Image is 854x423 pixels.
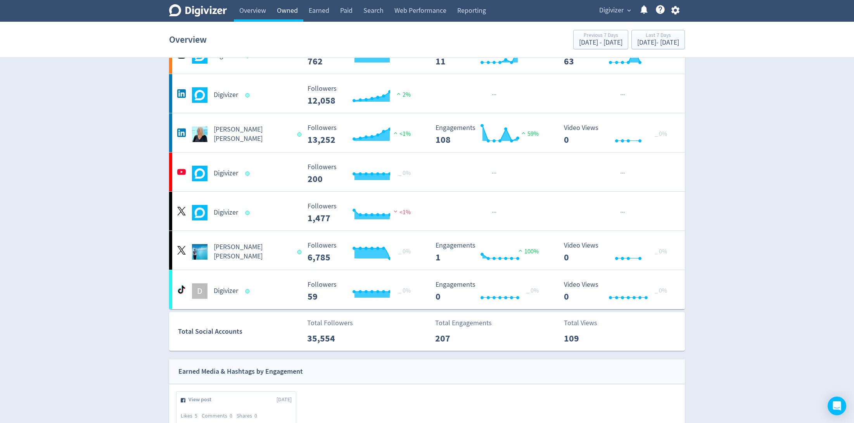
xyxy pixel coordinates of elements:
span: _ 0% [398,169,411,177]
svg: Engagements 108 [432,124,548,145]
p: Total Views [564,318,609,328]
svg: Followers --- [304,242,420,262]
svg: Engagements 0 [432,281,548,302]
span: 100% [517,248,539,255]
span: · [495,208,496,217]
h5: [PERSON_NAME] [PERSON_NAME] [214,125,290,144]
span: <1% [392,208,411,216]
span: · [495,90,496,100]
svg: Video Views 0 [560,242,676,262]
span: 59% [520,130,539,138]
span: · [495,168,496,178]
span: View post [188,396,216,404]
span: · [623,208,625,217]
span: expand_more [626,7,633,14]
span: _ 0% [655,130,667,138]
span: · [493,168,495,178]
h5: Digivizer [214,286,238,296]
span: _ 0% [398,248,411,255]
p: Total Engagements [435,318,492,328]
img: Digivizer undefined [192,166,207,181]
svg: Video Views 0 [560,281,676,302]
span: · [620,90,622,100]
div: Open Intercom Messenger [828,397,846,415]
img: positive-performance.svg [517,248,524,253]
div: Last 7 Days [637,33,679,39]
span: 0 [230,412,232,419]
p: 35,554 [307,331,352,345]
span: Data last synced: 10 Oct 2025, 12:02am (AEDT) [297,250,304,254]
div: Shares [237,412,261,420]
p: Total Followers [307,318,353,328]
svg: Followers --- [304,203,420,223]
span: · [492,208,493,217]
img: Digivizer undefined [192,205,207,220]
span: [DATE] [277,396,292,404]
span: · [493,208,495,217]
img: Emma Lo Russo undefined [192,244,207,260]
h5: Digivizer [214,208,238,217]
a: DDigivizer Followers --- _ 0% Followers 59 Engagements 0 Engagements 0 _ 0% Video Views 0 Video V... [169,270,685,309]
div: Previous 7 Days [579,33,622,39]
span: <1% [392,130,411,138]
span: Digivizer [599,4,624,17]
span: 5 [195,412,197,419]
button: Digivizer [596,4,633,17]
div: [DATE] - [DATE] [637,39,679,46]
a: Digivizer undefinedDigivizer Followers --- Followers 12,058 2%······ [169,74,685,113]
h5: Digivizer [214,169,238,178]
svg: Followers --- [304,124,420,145]
svg: Followers --- [304,85,420,106]
span: 2% [395,91,411,99]
span: Data last synced: 10 Oct 2025, 5:02am (AEDT) [245,211,252,215]
span: Data last synced: 10 Oct 2025, 2:01pm (AEDT) [245,93,252,97]
span: _ 0% [655,287,667,295]
svg: Followers --- [304,281,420,302]
a: Digivizer undefinedDigivizer Followers --- Followers 1,477 <1%······ [169,192,685,231]
div: Likes [181,412,202,420]
span: Data last synced: 10 Oct 2025, 2:01pm (AEDT) [245,289,252,293]
h1: Overview [169,27,207,52]
span: · [492,90,493,100]
h5: [PERSON_NAME] [PERSON_NAME] [214,243,290,261]
span: · [622,90,623,100]
span: Data last synced: 10 Oct 2025, 6:02am (AEDT) [297,132,304,137]
p: 207 [435,331,480,345]
a: Digivizer undefinedDigivizer Followers --- _ 0% Followers 200 ······ [169,153,685,191]
span: · [623,90,625,100]
span: · [622,168,623,178]
img: positive-performance.svg [395,91,403,97]
p: 109 [564,331,609,345]
h5: Digivizer [214,90,238,100]
span: Data last synced: 10 Oct 2025, 8:02am (AEDT) [245,172,252,176]
div: Comments [202,412,237,420]
img: negative-performance.svg [392,208,399,214]
div: D [192,283,207,299]
svg: Followers --- [304,163,420,184]
svg: Engagements 1 [432,242,548,262]
div: Earned Media & Hashtags by Engagement [178,366,303,377]
div: [DATE] - [DATE] [579,39,622,46]
span: · [492,168,493,178]
span: · [493,90,495,100]
span: · [623,168,625,178]
span: _ 0% [655,248,667,255]
a: Emma Lo Russo undefined[PERSON_NAME] [PERSON_NAME] Followers --- _ 0% Followers 6,785 Engagements... [169,231,685,270]
img: positive-performance.svg [392,130,399,136]
button: Previous 7 Days[DATE] - [DATE] [573,30,628,49]
img: Emma Lo Russo undefined [192,127,207,142]
img: positive-performance.svg [520,130,527,136]
span: · [622,208,623,217]
button: Last 7 Days[DATE]- [DATE] [631,30,685,49]
span: _ 0% [526,287,539,295]
svg: Video Views 0 [560,124,676,145]
a: Emma Lo Russo undefined[PERSON_NAME] [PERSON_NAME] Followers --- Followers 13,252 <1% Engagements... [169,113,685,152]
span: · [620,208,622,217]
span: _ 0% [398,287,411,295]
span: · [620,168,622,178]
img: Digivizer undefined [192,87,207,103]
span: 0 [254,412,257,419]
div: Total Social Accounts [178,326,302,337]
